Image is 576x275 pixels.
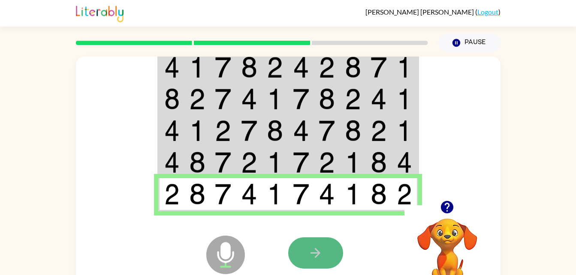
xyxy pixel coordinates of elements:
img: 1 [189,57,205,78]
img: 8 [345,120,361,141]
img: 1 [267,152,283,173]
img: 4 [397,152,412,173]
img: 8 [319,88,335,110]
img: 4 [293,57,309,78]
div: ( ) [365,8,501,16]
img: 7 [319,120,335,141]
img: 4 [164,120,180,141]
img: 2 [267,57,283,78]
img: 7 [371,57,387,78]
img: 2 [215,120,231,141]
img: 1 [397,120,412,141]
img: 1 [189,120,205,141]
img: 7 [215,88,231,110]
span: [PERSON_NAME] [PERSON_NAME] [365,8,475,16]
img: 2 [189,88,205,110]
img: 7 [241,120,257,141]
img: 1 [397,88,412,110]
img: 4 [371,88,387,110]
img: 8 [345,57,361,78]
img: 4 [241,183,257,205]
img: 2 [319,152,335,173]
img: 1 [267,183,283,205]
img: 2 [371,120,387,141]
img: 4 [319,183,335,205]
img: 1 [345,152,361,173]
img: 1 [397,57,412,78]
img: 8 [189,152,205,173]
img: 2 [397,183,412,205]
img: 2 [164,183,180,205]
img: 2 [241,152,257,173]
img: 4 [293,120,309,141]
img: 8 [164,88,180,110]
a: Logout [477,8,498,16]
img: 1 [345,183,361,205]
img: 7 [215,57,231,78]
img: 7 [293,88,309,110]
img: 2 [345,88,361,110]
img: 8 [371,183,387,205]
img: 8 [189,183,205,205]
button: Pause [438,33,501,53]
img: Literably [76,3,124,22]
img: 7 [293,183,309,205]
img: 4 [164,57,180,78]
img: 4 [241,88,257,110]
img: 2 [319,57,335,78]
img: 7 [215,152,231,173]
img: 8 [371,152,387,173]
img: 1 [267,88,283,110]
img: 7 [215,183,231,205]
img: 8 [241,57,257,78]
img: 8 [267,120,283,141]
img: 4 [164,152,180,173]
img: 7 [293,152,309,173]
